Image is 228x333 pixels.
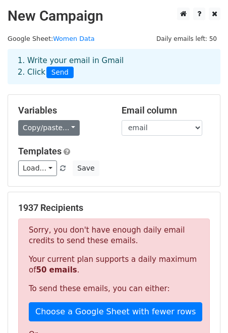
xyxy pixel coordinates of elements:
h2: New Campaign [8,8,220,25]
h5: Email column [122,105,210,116]
h5: 1937 Recipients [18,202,210,213]
a: Daily emails left: 50 [153,35,220,42]
a: Copy/paste... [18,120,80,136]
h5: Variables [18,105,106,116]
small: Google Sheet: [8,35,95,42]
a: Load... [18,160,57,176]
strong: 50 emails [36,265,77,274]
span: Send [46,67,74,79]
p: Sorry, you don't have enough daily email credits to send these emails. [29,225,199,246]
iframe: Chat Widget [178,285,228,333]
div: 1. Write your email in Gmail 2. Click [10,55,218,78]
p: Your current plan supports a daily maximum of . [29,254,199,275]
p: To send these emails, you can either: [29,284,199,294]
span: Daily emails left: 50 [153,33,220,44]
a: Templates [18,146,62,156]
a: Women Data [53,35,95,42]
button: Save [73,160,99,176]
a: Choose a Google Sheet with fewer rows [29,302,202,321]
